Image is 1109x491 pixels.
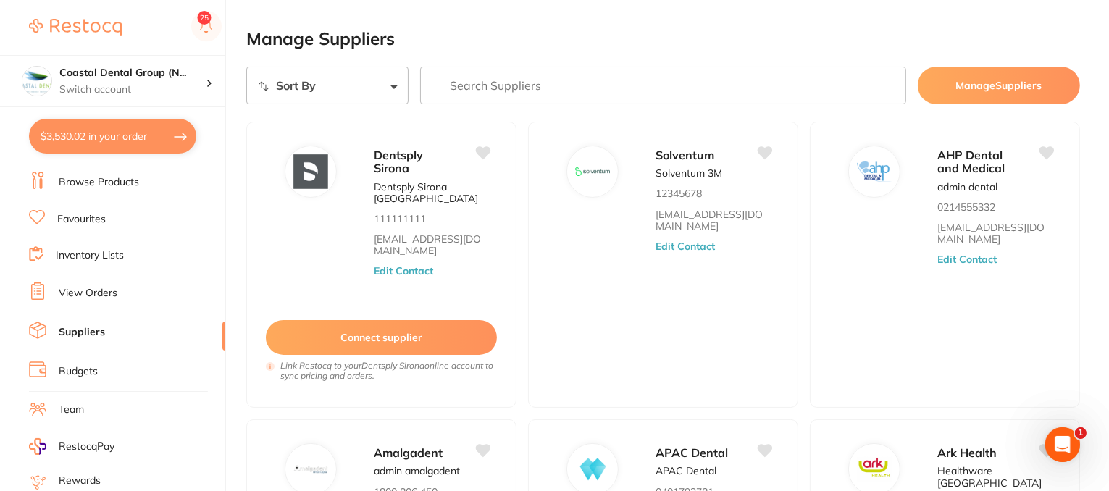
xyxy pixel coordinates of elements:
p: APAC Dental [656,465,717,477]
span: Ark Health [938,445,997,460]
input: Search Suppliers [420,67,906,104]
p: Switch account [59,83,206,97]
a: [EMAIL_ADDRESS][DOMAIN_NAME] [656,209,772,232]
a: Team [59,403,84,417]
span: 1 [1075,427,1087,439]
a: RestocqPay [29,438,114,455]
img: Dentsply Sirona [293,154,328,189]
img: APAC Dental [575,452,610,487]
p: Solventum 3M [656,167,723,179]
img: Coastal Dental Group (Newcastle) [22,67,51,96]
button: ManageSuppliers [918,67,1080,104]
p: Dentsply Sirona [GEOGRAPHIC_DATA] [374,181,490,204]
a: Suppliers [59,325,105,340]
span: AHP Dental and Medical [938,148,1005,175]
img: Amalgadent [293,452,328,487]
h2: Manage Suppliers [246,29,1080,49]
a: [EMAIL_ADDRESS][DOMAIN_NAME] [374,233,490,256]
p: Healthware [GEOGRAPHIC_DATA] [938,465,1054,488]
a: Budgets [59,364,98,379]
span: Amalgadent [374,445,443,460]
span: APAC Dental [656,445,729,460]
img: RestocqPay [29,438,46,455]
button: Connect supplier [266,320,497,355]
p: admin amalgadent [374,465,461,477]
p: 0214555332 [938,201,996,213]
span: RestocqPay [59,440,114,454]
a: Inventory Lists [56,248,124,263]
a: Rewards [59,474,101,488]
a: Browse Products [59,175,139,190]
a: Favourites [57,212,106,227]
button: $3,530.02 in your order [29,119,196,154]
button: Edit Contact [938,253,997,265]
a: View Orders [59,286,117,301]
span: Solventum [656,148,715,162]
p: 111111111 [374,213,427,224]
p: admin dental [938,181,998,193]
span: Dentsply Sirona [374,148,424,175]
p: 12345678 [656,188,703,199]
iframe: Intercom live chat [1045,427,1080,462]
img: Restocq Logo [29,19,122,36]
a: [EMAIL_ADDRESS][DOMAIN_NAME] [938,222,1054,245]
button: Edit Contact [374,265,434,277]
a: Restocq Logo [29,11,122,44]
i: Link Restocq to your Dentsply Sirona online account to sync pricing and orders. [280,361,497,381]
img: AHP Dental and Medical [857,154,892,189]
img: Ark Health [857,452,892,487]
h4: Coastal Dental Group (Newcastle) [59,66,206,80]
img: Solventum [575,154,610,189]
button: Edit Contact [656,240,716,252]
